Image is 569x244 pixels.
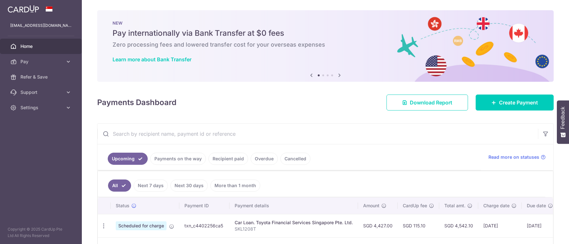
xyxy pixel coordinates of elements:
[108,153,148,165] a: Upcoming
[8,5,39,13] img: CardUp
[113,28,538,38] h5: Pay internationally via Bank Transfer at $0 fees
[134,179,168,192] a: Next 7 days
[251,153,278,165] a: Overdue
[97,97,176,108] h4: Payments Dashboard
[488,154,539,160] span: Read more on statuses
[179,197,230,214] th: Payment ID
[20,104,63,111] span: Settings
[522,214,558,237] td: [DATE]
[363,202,379,209] span: Amount
[116,221,167,230] span: Scheduled for charge
[398,214,439,237] td: SGD 115.10
[483,202,510,209] span: Charge date
[476,95,554,111] a: Create Payment
[150,153,206,165] a: Payments on the way
[10,22,72,29] p: [EMAIL_ADDRESS][DOMAIN_NAME]
[113,20,538,26] p: NEW
[386,95,468,111] a: Download Report
[20,89,63,95] span: Support
[235,226,353,232] p: SKL1208T
[280,153,310,165] a: Cancelled
[230,197,358,214] th: Payment details
[97,10,554,82] img: Bank transfer banner
[20,58,63,65] span: Pay
[116,202,129,209] span: Status
[527,202,546,209] span: Due date
[113,56,191,63] a: Learn more about Bank Transfer
[358,214,398,237] td: SGD 4,427.00
[97,124,538,144] input: Search by recipient name, payment id or reference
[557,100,569,144] button: Feedback - Show survey
[210,179,260,192] a: More than 1 month
[403,202,427,209] span: CardUp fee
[444,202,465,209] span: Total amt.
[113,41,538,49] h6: Zero processing fees and lowered transfer cost for your overseas expenses
[170,179,208,192] a: Next 30 days
[439,214,478,237] td: SGD 4,542.10
[488,154,546,160] a: Read more on statuses
[478,214,522,237] td: [DATE]
[410,99,452,106] span: Download Report
[20,43,63,50] span: Home
[560,107,566,129] span: Feedback
[179,214,230,237] td: txn_c4402256ca5
[235,219,353,226] div: Car Loan. Toyota Financial Services Singapore Pte. Ltd.
[499,99,538,106] span: Create Payment
[208,153,248,165] a: Recipient paid
[108,179,131,192] a: All
[20,74,63,80] span: Refer & Save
